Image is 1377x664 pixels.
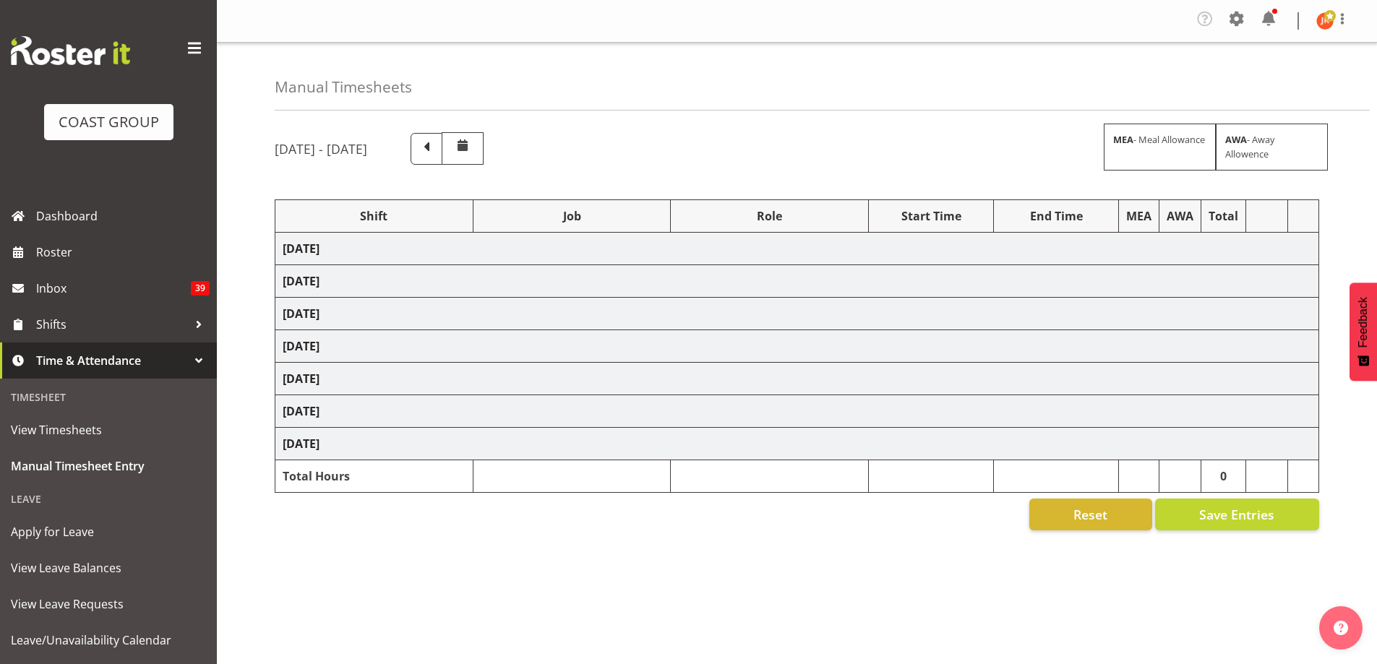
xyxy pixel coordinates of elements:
strong: MEA [1113,133,1133,146]
span: Reset [1073,505,1107,524]
img: help-xxl-2.png [1334,621,1348,635]
img: joe-kalantakusuwan-kalantakusuwan8781.jpg [1316,12,1334,30]
h4: Manual Timesheets [275,79,412,95]
div: Role [678,207,861,225]
span: View Leave Requests [11,593,206,615]
td: [DATE] [275,298,1319,330]
button: Save Entries [1155,499,1319,530]
strong: AWA [1225,133,1247,146]
div: Total [1209,207,1238,225]
td: [DATE] [275,395,1319,428]
div: Job [481,207,664,225]
td: Total Hours [275,460,473,493]
span: Feedback [1357,297,1370,348]
td: [DATE] [275,265,1319,298]
h5: [DATE] - [DATE] [275,141,367,157]
div: Leave [4,484,213,514]
div: Timesheet [4,382,213,412]
a: Leave/Unavailability Calendar [4,622,213,658]
div: COAST GROUP [59,111,159,133]
div: Shift [283,207,466,225]
td: [DATE] [275,363,1319,395]
a: View Leave Balances [4,550,213,586]
span: Roster [36,241,210,263]
td: [DATE] [275,330,1319,363]
button: Feedback - Show survey [1350,283,1377,381]
img: Rosterit website logo [11,36,130,65]
span: Manual Timesheet Entry [11,455,206,477]
button: Reset [1029,499,1152,530]
div: - Away Allowence [1216,124,1328,170]
div: End Time [1001,207,1111,225]
span: Shifts [36,314,188,335]
div: AWA [1167,207,1193,225]
div: - Meal Allowance [1104,124,1216,170]
span: Time & Attendance [36,350,188,371]
a: View Leave Requests [4,586,213,622]
div: Start Time [876,207,986,225]
span: Apply for Leave [11,521,206,543]
span: Save Entries [1199,505,1274,524]
span: 39 [191,281,210,296]
span: Leave/Unavailability Calendar [11,629,206,651]
span: Dashboard [36,205,210,227]
span: View Timesheets [11,419,206,441]
a: Manual Timesheet Entry [4,448,213,484]
span: Inbox [36,277,191,299]
a: View Timesheets [4,412,213,448]
td: [DATE] [275,233,1319,265]
span: View Leave Balances [11,557,206,579]
td: [DATE] [275,428,1319,460]
div: MEA [1126,207,1151,225]
a: Apply for Leave [4,514,213,550]
td: 0 [1201,460,1246,493]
